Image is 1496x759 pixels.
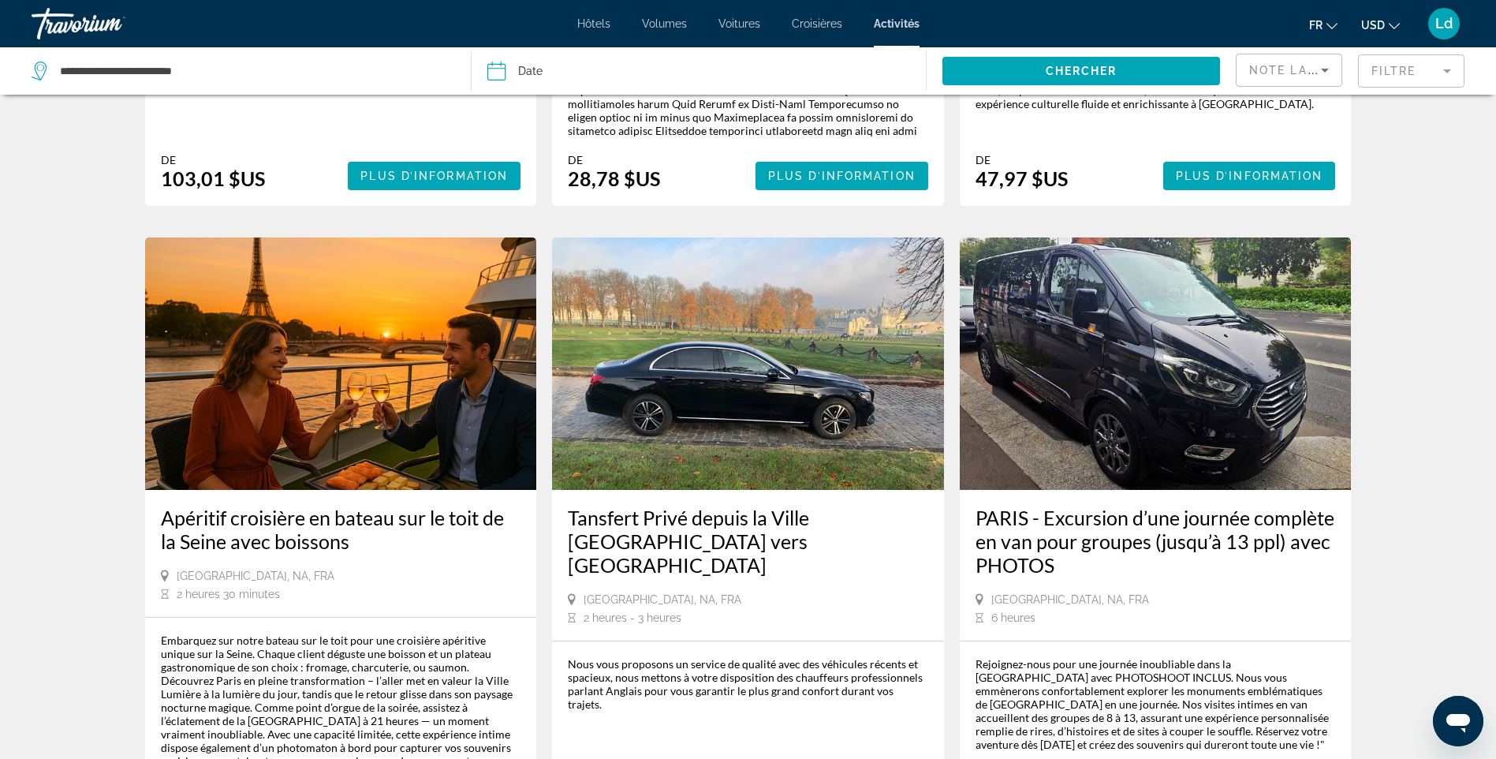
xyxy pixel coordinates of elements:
button: Plus d’information [348,162,520,190]
img: 98.jpg [145,237,537,490]
button: Changer de devise [1361,13,1400,36]
span: [GEOGRAPHIC_DATA], NA, FRA [584,593,741,606]
a: Volumes [642,17,687,30]
span: 6 heures [991,611,1035,624]
button: Changer la langue [1309,13,1337,36]
a: Hôtels [577,17,610,30]
span: 2 heures 30 minutes [177,588,280,600]
font: 28,78 $US [568,166,660,190]
mat-select: Trier par [1249,61,1329,80]
span: Fr [1309,19,1323,32]
button: Chercher [942,57,1220,85]
span: Plus d’information [1176,170,1323,182]
font: 47,97 $US [976,166,1068,190]
span: [GEOGRAPHIC_DATA], NA, FRA [177,570,334,582]
a: Travorium [32,3,189,44]
span: Ld [1435,16,1453,32]
a: Tansfert Privé depuis la Ville [GEOGRAPHIC_DATA] vers [GEOGRAPHIC_DATA] [568,506,928,577]
div: De [976,153,1068,166]
button: Plus d’information [1163,162,1336,190]
span: Chercher [1046,65,1117,77]
span: Plus d’information [768,170,916,182]
span: 2 heures - 3 heures [584,611,681,624]
div: De [161,153,265,166]
button: Filtre [1358,54,1464,88]
a: Croisières [792,17,842,30]
div: De [568,153,660,166]
button: Plus d’information [755,162,928,190]
img: 58.jpg [960,237,1352,490]
div: Nous vous proposons un service de qualité avec des véhicules récents et spacieux, nous mettons à ... [568,657,928,711]
span: USD [1361,19,1385,32]
a: Activités [874,17,920,30]
a: Apéritif croisière en bateau sur le toit de la Seine avec boissons [161,506,521,553]
button: Menu utilisateur [1423,7,1464,40]
div: Rejoignez-nous pour une journée inoubliable dans la [GEOGRAPHIC_DATA] avec PHOTOSHOOT INCLUS. Nou... [976,657,1336,751]
iframe: Bouton de lancement de la fenêtre de messagerie [1433,696,1483,746]
span: Note la plus basse [1249,64,1396,77]
img: c9.jpg [552,237,944,490]
button: Date [487,47,927,95]
a: Voitures [718,17,760,30]
span: Plus d’information [360,170,508,182]
span: [GEOGRAPHIC_DATA], NA, FRA [991,593,1149,606]
font: 103,01 $US [161,166,265,190]
a: PARIS - Excursion d’une journée complète en van pour groupes (jusqu’à 13 ppl) avec PHOTOS [976,506,1336,577]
